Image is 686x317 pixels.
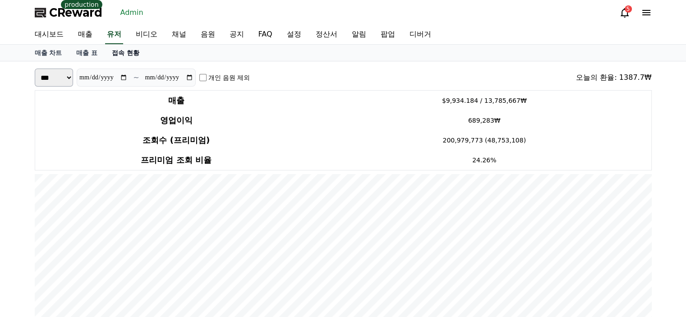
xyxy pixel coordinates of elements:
[23,266,39,274] span: Home
[69,45,105,61] a: 매출 표
[318,150,651,170] td: 24.26%
[35,5,102,20] a: CReward
[318,91,651,111] td: $9,934.184 / 13,785,667₩
[373,25,402,44] a: 팝업
[619,7,630,18] a: 5
[39,134,314,147] h4: 조회수 (프리미엄)
[75,267,101,274] span: Messages
[165,25,193,44] a: 채널
[39,94,314,107] h4: 매출
[402,25,438,44] a: 디버거
[193,25,222,44] a: 음원
[280,25,308,44] a: 설정
[28,45,69,61] a: 매출 차트
[134,266,156,274] span: Settings
[222,25,251,44] a: 공지
[116,253,173,276] a: Settings
[133,72,139,83] p: ~
[308,25,345,44] a: 정산서
[625,5,632,13] div: 5
[39,154,314,166] h4: 프리미엄 조회 비율
[39,114,314,127] h4: 영업이익
[105,25,123,44] a: 유저
[105,45,147,61] a: 접속 현황
[345,25,373,44] a: 알림
[576,72,651,83] div: 오늘의 환율: 1387.7₩
[318,110,651,130] td: 689,283₩
[3,253,60,276] a: Home
[318,130,651,150] td: 200,979,773 (48,753,108)
[71,25,100,44] a: 매출
[251,25,280,44] a: FAQ
[117,5,147,20] a: Admin
[129,25,165,44] a: 비디오
[60,253,116,276] a: Messages
[28,25,71,44] a: 대시보드
[208,73,250,82] label: 개인 음원 제외
[49,5,102,20] span: CReward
